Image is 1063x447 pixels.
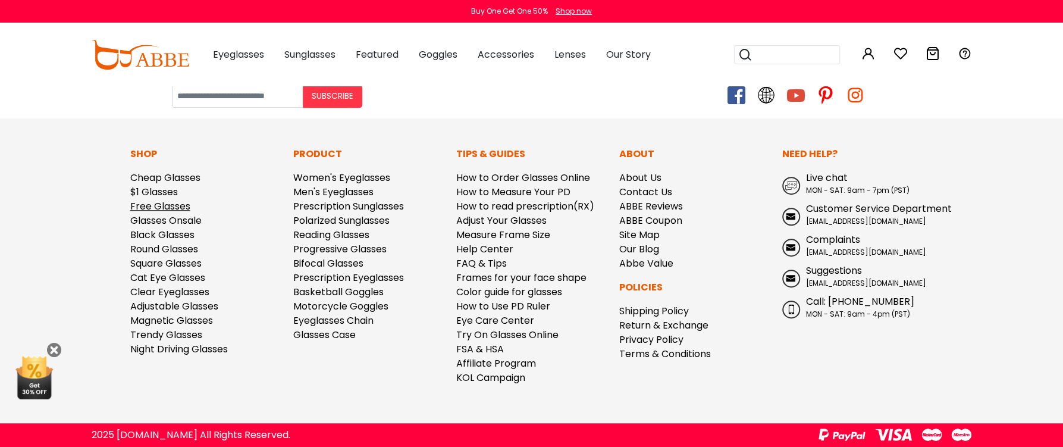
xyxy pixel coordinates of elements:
[782,264,933,289] a: Suggestions [EMAIL_ADDRESS][DOMAIN_NAME]
[293,328,356,342] a: Glasses Case
[456,314,534,327] a: Eye Care Center
[92,428,290,442] div: 2025 [DOMAIN_NAME] All Rights Reserved.
[293,257,363,270] a: Bifocal Glasses
[293,271,404,285] a: Prescription Eyeglasses
[456,185,570,199] a: How to Measure Your PD
[130,314,213,327] a: Magnetic Glasses
[619,185,672,199] a: Contact Us
[293,242,387,256] a: Progressive Glasses
[293,147,444,161] p: Product
[619,199,683,213] a: ABBE Reviews
[456,285,562,299] a: Color guide for glasses
[550,6,592,16] a: Shop now
[806,185,910,195] span: MON - SAT: 9am - 7pm (PST)
[806,278,926,288] span: [EMAIL_ADDRESS][DOMAIN_NAME]
[293,299,388,313] a: Motorcycle Goggles
[293,285,384,299] a: Basketball Goggles
[619,318,708,332] a: Return & Exchange
[456,342,504,356] a: FSA & HSA
[130,171,200,185] a: Cheap Glasses
[92,40,189,70] img: abbeglasses.com
[478,48,534,61] span: Accessories
[619,304,689,318] a: Shipping Policy
[456,214,547,227] a: Adjust Your Glasses
[130,257,202,270] a: Square Glasses
[619,280,770,295] p: Policies
[419,48,457,61] span: Goggles
[456,328,559,342] a: Try On Glasses Online
[619,214,682,227] a: ABBE Coupon
[619,257,673,270] a: Abbe Value
[782,295,933,320] a: Call: [PHONE_NUMBER] MON - SAT: 9am - 4pm (PST)
[456,242,513,256] a: Help Center
[806,202,952,215] span: Customer Service Department
[213,48,264,61] span: Eyeglasses
[456,171,590,185] a: How to Order Glasses Online
[806,233,860,246] span: Complaints
[130,285,209,299] a: Clear Eyeglasses
[12,352,57,399] img: mini welcome offer
[456,357,536,370] a: Affiliate Program
[172,85,303,108] input: Your email
[806,247,926,257] span: [EMAIL_ADDRESS][DOMAIN_NAME]
[130,214,202,227] a: Glasses Onsale
[787,86,805,104] span: youtube
[130,328,202,342] a: Trendy Glasses
[293,314,374,327] a: Eyeglasses Chain
[728,86,745,104] span: facebook
[806,309,910,319] span: MON - SAT: 9am - 4pm (PST)
[293,185,374,199] a: Men's Eyeglasses
[782,147,933,161] p: Need Help?
[130,299,218,313] a: Adjustable Glasses
[619,228,660,242] a: Site Map
[619,242,659,256] a: Our Blog
[619,347,711,361] a: Terms & Conditions
[130,199,190,213] a: Free Glasses
[782,202,933,227] a: Customer Service Department [EMAIL_ADDRESS][DOMAIN_NAME]
[456,228,550,242] a: Measure Frame Size
[806,264,862,277] span: Suggestions
[554,48,586,61] span: Lenses
[806,171,848,185] span: Live chat
[619,171,661,185] a: About Us
[293,214,390,227] a: Polarized Sunglasses
[284,48,335,61] span: Sunglasses
[471,6,548,17] div: Buy One Get One 50%
[456,147,607,161] p: Tips & Guides
[456,371,525,385] a: KOL Campaign
[130,147,281,161] p: Shop
[293,228,369,242] a: Reading Glasses
[293,171,390,185] a: Women's Eyeglasses
[456,257,507,270] a: FAQ & Tips
[456,199,594,213] a: How to read prescription(RX)
[556,6,592,17] div: Shop now
[130,185,178,199] a: $1 Glasses
[130,342,228,356] a: Night Driving Glasses
[606,48,651,61] span: Our Story
[619,147,770,161] p: About
[356,48,399,61] span: Featured
[782,233,933,258] a: Complaints [EMAIL_ADDRESS][DOMAIN_NAME]
[130,242,198,256] a: Round Glasses
[130,228,195,242] a: Black Glasses
[782,171,933,196] a: Live chat MON - SAT: 9am - 7pm (PST)
[757,86,775,104] span: twitter
[806,216,926,226] span: [EMAIL_ADDRESS][DOMAIN_NAME]
[456,299,550,313] a: How to Use PD Ruler
[846,86,864,104] span: instagram
[130,271,205,285] a: Cat Eye Glasses
[806,295,914,308] span: Call: [PHONE_NUMBER]
[619,333,683,346] a: Privacy Policy
[817,86,835,104] span: pinterest
[303,85,362,108] button: Subscribe
[293,199,404,213] a: Prescription Sunglasses
[456,271,587,285] a: Frames for your face shape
